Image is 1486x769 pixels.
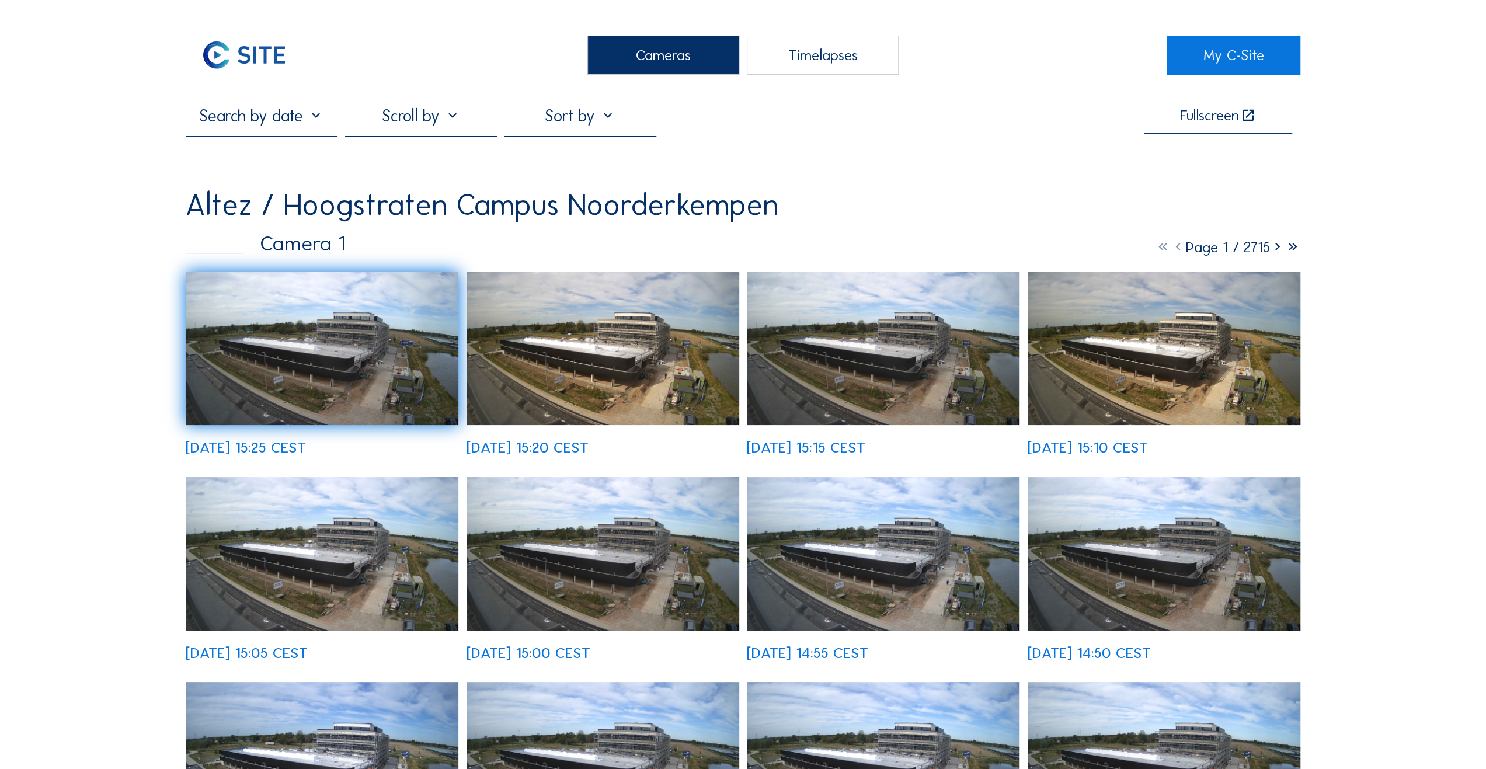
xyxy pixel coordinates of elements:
[1028,477,1300,631] img: image_53393591
[587,36,739,75] div: Cameras
[467,646,590,661] div: [DATE] 15:00 CEST
[747,440,865,455] div: [DATE] 15:15 CEST
[1028,440,1148,455] div: [DATE] 15:10 CEST
[186,234,346,255] div: Camera 1
[186,440,306,455] div: [DATE] 15:25 CEST
[747,272,1019,425] img: image_53394278
[747,477,1019,631] img: image_53393732
[1167,36,1300,75] a: My C-Site
[467,440,589,455] div: [DATE] 15:20 CEST
[186,36,319,75] a: C-SITE Logo
[186,477,458,631] img: image_53393979
[467,477,739,631] img: image_53393816
[186,190,778,220] div: Altez / Hoogstraten Campus Noorderkempen
[186,646,308,661] div: [DATE] 15:05 CEST
[186,106,337,126] input: Search by date 󰅀
[1028,646,1151,661] div: [DATE] 14:50 CEST
[747,36,899,75] div: Timelapses
[1180,108,1239,124] div: Fullscreen
[467,272,739,425] img: image_53394434
[1186,238,1270,256] span: Page 1 / 2715
[186,36,302,75] img: C-SITE Logo
[747,646,868,661] div: [DATE] 14:55 CEST
[186,272,458,425] img: image_53394587
[1028,272,1300,425] img: image_53394127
